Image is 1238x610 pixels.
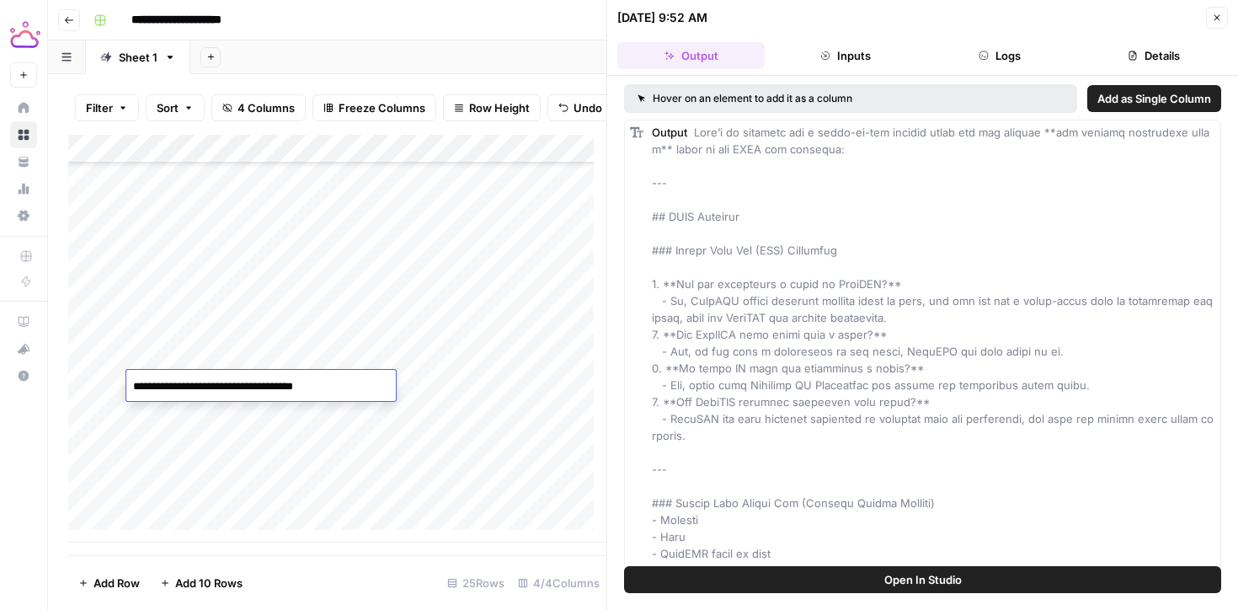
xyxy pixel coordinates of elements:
button: Row Height [443,94,541,121]
button: What's new? [10,335,37,362]
button: Undo [547,94,613,121]
div: 4/4 Columns [511,570,606,597]
button: Filter [75,94,139,121]
a: Browse [10,121,37,148]
button: Details [1081,42,1228,69]
img: Tactiq Logo [10,19,40,50]
div: [DATE] 9:52 AM [617,9,707,26]
a: Sheet 1 [86,40,190,74]
button: Inputs [771,42,919,69]
button: Add Row [68,570,150,597]
span: 4 Columns [237,99,295,116]
div: What's new? [11,336,36,361]
button: 4 Columns [211,94,306,121]
button: Sort [146,94,205,121]
button: Output [617,42,765,69]
span: Output [652,126,687,139]
button: Logs [926,42,1074,69]
a: Usage [10,175,37,202]
span: Add Row [93,575,140,591]
button: Help + Support [10,362,37,389]
span: Add 10 Rows [175,575,243,591]
a: Settings [10,202,37,229]
span: Filter [86,99,113,116]
span: Freeze Columns [339,99,425,116]
div: Hover on an element to add it as a column [638,91,958,106]
span: Row Height [469,99,530,116]
span: Add as Single Column [1097,90,1211,107]
a: AirOps Academy [10,308,37,335]
a: Home [10,94,37,121]
span: Undo [574,99,602,116]
button: Open In Studio [624,566,1221,593]
span: Open In Studio [884,571,962,588]
button: Freeze Columns [312,94,436,121]
button: Workspace: Tactiq [10,13,37,56]
div: Sheet 1 [119,49,157,66]
div: 25 Rows [440,570,511,597]
span: Sort [157,99,179,116]
a: Your Data [10,148,37,175]
button: Add as Single Column [1087,85,1221,112]
button: Add 10 Rows [150,570,253,597]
